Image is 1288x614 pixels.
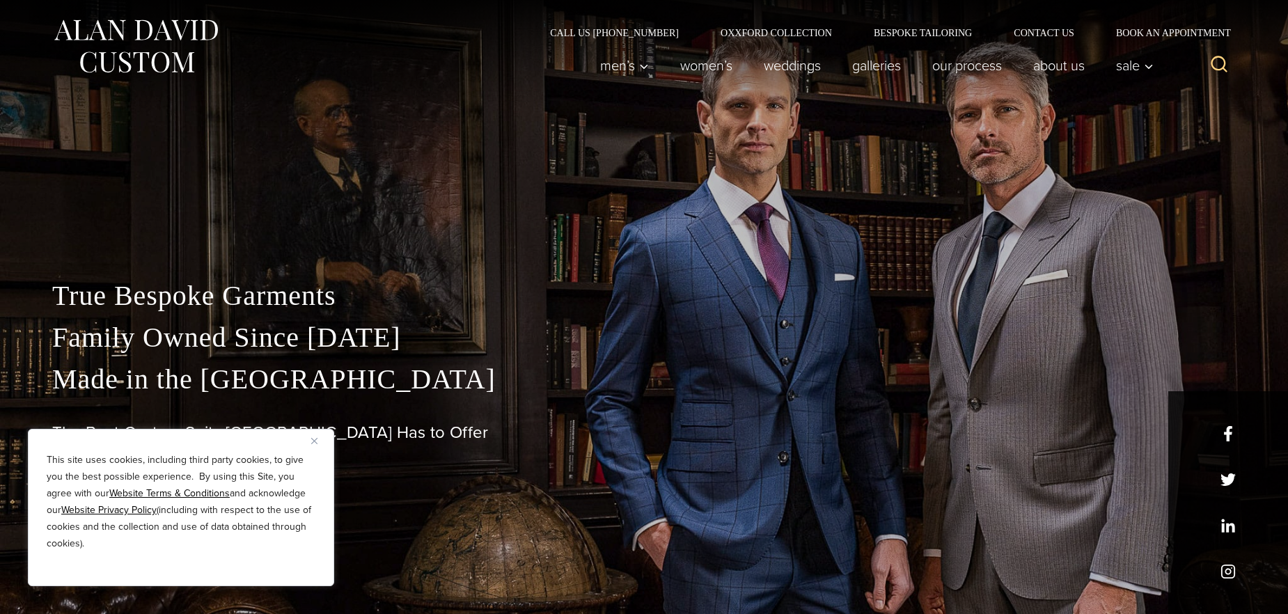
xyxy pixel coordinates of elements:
[585,52,1161,79] nav: Primary Navigation
[1018,52,1101,79] a: About Us
[311,432,328,449] button: Close
[47,452,315,552] p: This site uses cookies, including third party cookies, to give you the best possible experience. ...
[853,28,993,38] a: Bespoke Tailoring
[700,28,853,38] a: Oxxford Collection
[52,15,219,77] img: Alan David Custom
[529,28,700,38] a: Call Us [PHONE_NUMBER]
[993,28,1095,38] a: Contact Us
[917,52,1018,79] a: Our Process
[1202,49,1236,82] button: View Search Form
[311,438,317,444] img: Close
[61,503,157,517] a: Website Privacy Policy
[109,486,230,501] a: Website Terms & Conditions
[600,58,649,72] span: Men’s
[52,423,1236,443] h1: The Best Custom Suits [GEOGRAPHIC_DATA] Has to Offer
[1116,58,1154,72] span: Sale
[1095,28,1236,38] a: Book an Appointment
[837,52,917,79] a: Galleries
[529,28,1236,38] nav: Secondary Navigation
[52,275,1236,400] p: True Bespoke Garments Family Owned Since [DATE] Made in the [GEOGRAPHIC_DATA]
[665,52,748,79] a: Women’s
[748,52,837,79] a: weddings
